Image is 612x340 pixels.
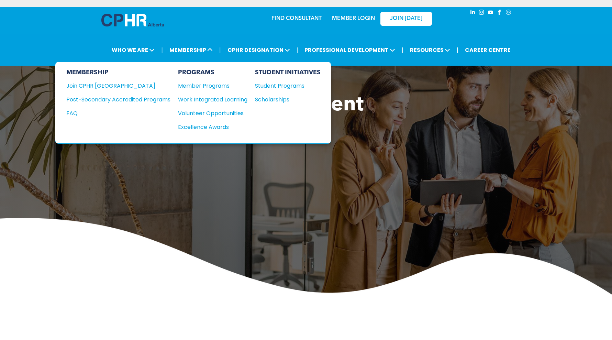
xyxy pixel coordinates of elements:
[178,109,247,118] a: Volunteer Opportunities
[178,69,247,76] div: PROGRAMS
[66,109,170,118] a: FAQ
[66,109,160,118] div: FAQ
[332,16,375,21] a: MEMBER LOGIN
[380,12,432,26] a: JOIN [DATE]
[178,95,241,104] div: Work Integrated Learning
[487,9,494,18] a: youtube
[167,44,215,56] span: MEMBERSHIP
[469,9,477,18] a: linkedin
[66,95,160,104] div: Post-Secondary Accredited Programs
[255,81,314,90] div: Student Programs
[255,95,321,104] a: Scholarships
[255,95,314,104] div: Scholarships
[178,81,241,90] div: Member Programs
[161,43,163,57] li: |
[408,44,452,56] span: RESOURCES
[225,44,292,56] span: CPHR DESIGNATION
[178,95,247,104] a: Work Integrated Learning
[66,95,170,104] a: Post-Secondary Accredited Programs
[505,9,512,18] a: Social network
[101,14,164,26] img: A blue and white logo for cp alberta
[66,69,170,76] div: MEMBERSHIP
[110,44,157,56] span: WHO WE ARE
[302,44,397,56] span: PROFESSIONAL DEVELOPMENT
[402,43,403,57] li: |
[219,43,221,57] li: |
[255,69,321,76] div: STUDENT INITIATIVES
[178,109,241,118] div: Volunteer Opportunities
[271,16,322,21] a: FIND CONSULTANT
[463,44,513,56] a: CAREER CENTRE
[66,81,160,90] div: Join CPHR [GEOGRAPHIC_DATA]
[178,81,247,90] a: Member Programs
[457,43,458,57] li: |
[297,43,298,57] li: |
[66,81,170,90] a: Join CPHR [GEOGRAPHIC_DATA]
[178,123,241,131] div: Excellence Awards
[478,9,486,18] a: instagram
[255,81,321,90] a: Student Programs
[496,9,503,18] a: facebook
[390,15,422,22] span: JOIN [DATE]
[178,123,247,131] a: Excellence Awards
